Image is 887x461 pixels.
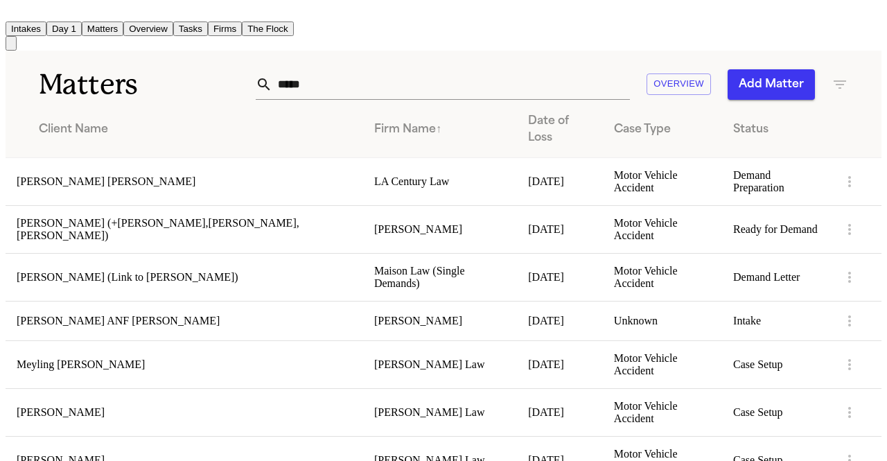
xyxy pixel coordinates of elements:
a: The Flock [242,22,294,34]
td: [PERSON_NAME] [363,301,517,340]
button: Firms [208,21,242,36]
td: Motor Vehicle Accident [603,388,722,436]
td: Meyling [PERSON_NAME] [6,340,363,388]
a: Firms [208,22,242,34]
div: Case Type [614,121,711,138]
button: Overview [647,73,711,95]
td: [PERSON_NAME] (Link to [PERSON_NAME]) [6,253,363,301]
td: Case Setup [722,388,830,436]
a: Tasks [173,22,208,34]
div: Status [733,121,819,138]
td: [DATE] [517,388,603,436]
td: [PERSON_NAME] (+[PERSON_NAME],[PERSON_NAME],[PERSON_NAME]) [6,205,363,253]
td: [PERSON_NAME] ANF [PERSON_NAME] [6,301,363,340]
td: Intake [722,301,830,340]
td: [DATE] [517,205,603,253]
td: Motor Vehicle Accident [603,205,722,253]
td: Motor Vehicle Accident [603,157,722,205]
td: Motor Vehicle Accident [603,340,722,388]
h1: Matters [39,67,256,102]
a: Matters [82,22,123,34]
td: Case Setup [722,340,830,388]
button: Tasks [173,21,208,36]
td: Ready for Demand [722,205,830,253]
button: The Flock [242,21,294,36]
td: [PERSON_NAME] [6,388,363,436]
button: Add Matter [728,69,815,100]
td: Maison Law (Single Demands) [363,253,517,301]
img: Finch Logo [6,6,22,19]
a: Intakes [6,22,46,34]
td: LA Century Law [363,157,517,205]
td: [DATE] [517,340,603,388]
td: [PERSON_NAME] Law [363,340,517,388]
div: Firm Name ↑ [374,121,506,138]
td: [DATE] [517,301,603,340]
button: Intakes [6,21,46,36]
td: Demand Preparation [722,157,830,205]
td: [PERSON_NAME] [PERSON_NAME] [6,157,363,205]
div: Date of Loss [528,113,592,146]
td: [DATE] [517,157,603,205]
div: Client Name [39,121,352,138]
button: Overview [123,21,173,36]
button: Matters [82,21,123,36]
a: Home [6,9,22,21]
td: [DATE] [517,253,603,301]
td: Unknown [603,301,722,340]
a: Day 1 [46,22,82,34]
a: Overview [123,22,173,34]
td: Demand Letter [722,253,830,301]
button: Day 1 [46,21,82,36]
td: Motor Vehicle Accident [603,253,722,301]
td: [PERSON_NAME] Law [363,388,517,436]
td: [PERSON_NAME] [363,205,517,253]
